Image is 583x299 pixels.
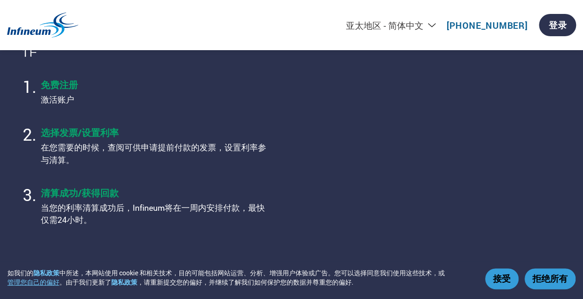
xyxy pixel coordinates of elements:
button: 管理您自己的偏好 [7,278,59,287]
h4: 选择发票/设置利率 [41,126,273,139]
img: Infineum [7,13,78,38]
p: 在您需要的时候，查阅可供申请提前付款的发票，设置利率参与清算。 [41,142,273,166]
button: 拒绝所有 [525,268,576,289]
a: 登录 [539,14,576,36]
p: 激活账户 [41,94,273,106]
h4: 清算成功/获得回款 [41,187,273,200]
button: 接受 [485,268,519,289]
a: 隐私政策 [111,278,137,286]
a: 隐私政策 [33,268,59,277]
div: 如我们的 中所述，本网站使用 cookie 和相关技术，目的可能包括网站运营、分析、增强用户体验或广告。您可以选择同意我们使用这些技术，或 。由于我们更新了 ，请重新提交您的偏好，并继续了解我们... [7,268,455,287]
p: 当您的利率清算成功后，Infineum将在一周内安排付款，最快仅需24小时。 [41,202,273,227]
a: [PHONE_NUMBER] [447,19,528,31]
h4: 免费注册 [41,78,273,91]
